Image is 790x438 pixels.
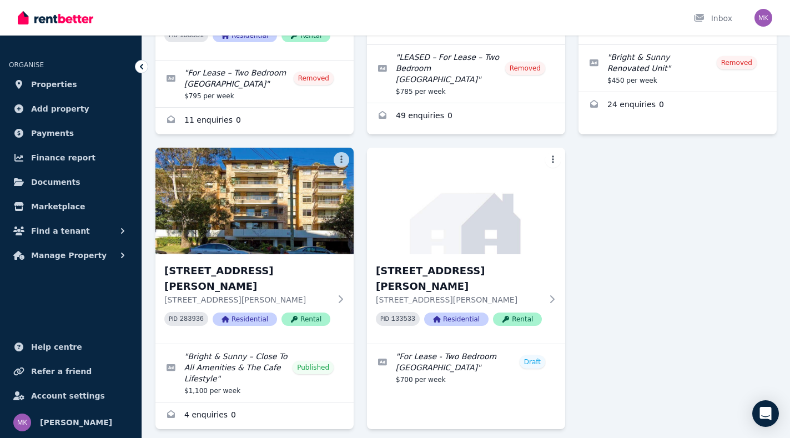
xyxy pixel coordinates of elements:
button: Manage Property [9,244,133,266]
span: Payments [31,127,74,140]
span: Rental [493,313,542,326]
span: Residential [424,313,489,326]
code: 133531 [180,32,204,39]
button: Find a tenant [9,220,133,242]
code: 133533 [391,315,415,323]
span: Finance report [31,151,95,164]
a: Payments [9,122,133,144]
div: Open Intercom Messenger [752,400,779,427]
span: Marketplace [31,200,85,213]
a: Edit listing: Bright & Sunny – Close To All Amenities & The Cafe Lifestyle [155,344,354,402]
a: Enquiries for 11/165 Avenue Road, Mosman [578,92,777,119]
a: Edit listing: For Lease – Two Bedroom Unit, Cremorne NSW [155,61,354,107]
p: [STREET_ADDRESS][PERSON_NAME] [376,294,542,305]
a: Edit listing: Bright & Sunny Renovated Unit [578,45,777,92]
button: More options [545,152,561,168]
a: Refer a friend [9,360,133,382]
a: Add property [9,98,133,120]
button: More options [334,152,349,168]
span: Properties [31,78,77,91]
span: Find a tenant [31,224,90,238]
h3: [STREET_ADDRESS][PERSON_NAME] [376,263,542,294]
img: 21/29 Gerard Street, Cremorne [155,148,354,254]
span: Rental [281,313,330,326]
a: Edit listing: LEASED – For Lease – Two Bedroom Unit, Mosman NSW [367,45,565,103]
h3: [STREET_ADDRESS][PERSON_NAME] [164,263,330,294]
span: Documents [31,175,80,189]
a: Enquiries for 6A/74 Prince Street, Mosman [367,103,565,130]
a: Help centre [9,336,133,358]
a: Finance report [9,147,133,169]
span: Manage Property [31,249,107,262]
a: Properties [9,73,133,95]
span: Refer a friend [31,365,92,378]
small: PID [380,316,389,322]
a: Enquiries for 21/29 Gerard Street, Cremorne [155,402,354,429]
a: Enquiries for 4/20 Gerard Street, Cremorne [155,108,354,134]
a: Documents [9,171,133,193]
a: 21/29 Gerard Street, Cremorne[STREET_ADDRESS][PERSON_NAME][STREET_ADDRESS][PERSON_NAME]PID 283936... [155,148,354,344]
code: 283936 [180,315,204,323]
span: ORGANISE [9,61,44,69]
span: Help centre [31,340,82,354]
span: Residential [213,313,277,326]
a: 46/9 Herbert Street, St Leonards[STREET_ADDRESS][PERSON_NAME][STREET_ADDRESS][PERSON_NAME]PID 133... [367,148,565,344]
img: Mahmood Khan [754,9,772,27]
a: Marketplace [9,195,133,218]
p: [STREET_ADDRESS][PERSON_NAME] [164,294,330,305]
img: 46/9 Herbert Street, St Leonards [367,148,565,254]
a: Edit listing: For Lease - Two Bedroom Unit, St Leonards NSW [367,344,565,391]
span: Add property [31,102,89,115]
span: [PERSON_NAME] [40,416,112,429]
span: Account settings [31,389,105,402]
img: RentBetter [18,9,93,26]
small: PID [169,316,178,322]
div: Inbox [693,13,732,24]
a: Account settings [9,385,133,407]
img: Mahmood Khan [13,414,31,431]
